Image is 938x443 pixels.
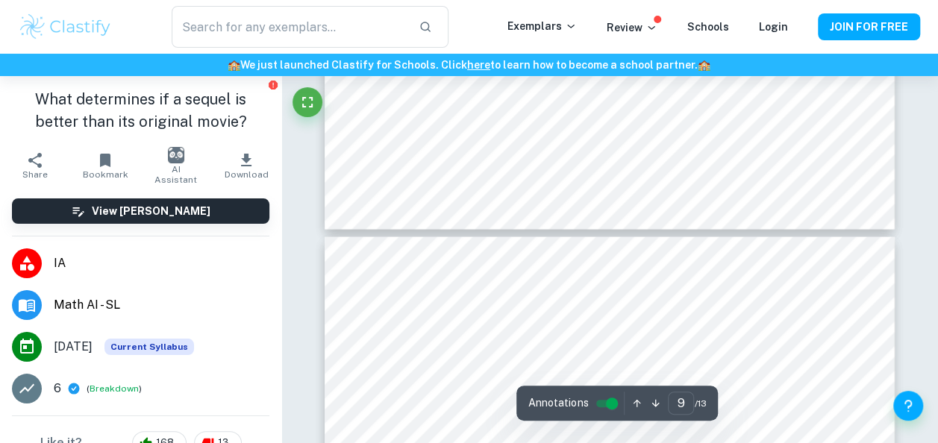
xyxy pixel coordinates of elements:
button: JOIN FOR FREE [818,13,920,40]
span: Annotations [528,395,588,411]
button: Breakdown [90,382,139,395]
span: ( ) [87,382,142,396]
button: Bookmark [70,145,140,186]
span: / 13 [694,397,706,410]
span: Math AI - SL [54,296,269,314]
button: Download [211,145,281,186]
span: 🏫 [698,59,710,71]
span: IA [54,254,269,272]
span: Current Syllabus [104,339,194,355]
span: 🏫 [228,59,240,71]
button: AI Assistant [141,145,211,186]
a: here [467,59,490,71]
button: Help and Feedback [893,391,923,421]
span: Share [22,169,48,180]
h6: View [PERSON_NAME] [92,203,210,219]
button: Fullscreen [293,87,322,117]
p: 6 [54,380,61,398]
span: Bookmark [83,169,128,180]
p: Exemplars [507,18,577,34]
p: Review [607,19,657,36]
span: Download [224,169,268,180]
input: Search for any exemplars... [172,6,406,48]
h1: What determines if a sequel is better than its original movie? [12,88,269,133]
a: Schools [687,21,729,33]
img: AI Assistant [168,147,184,163]
div: This exemplar is based on the current syllabus. Feel free to refer to it for inspiration/ideas wh... [104,339,194,355]
button: Report issue [267,79,278,90]
img: Clastify logo [18,12,113,42]
h6: We just launched Clastify for Schools. Click to learn how to become a school partner. [3,57,935,73]
a: Login [759,21,788,33]
span: AI Assistant [150,164,202,185]
span: [DATE] [54,338,93,356]
button: View [PERSON_NAME] [12,198,269,224]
